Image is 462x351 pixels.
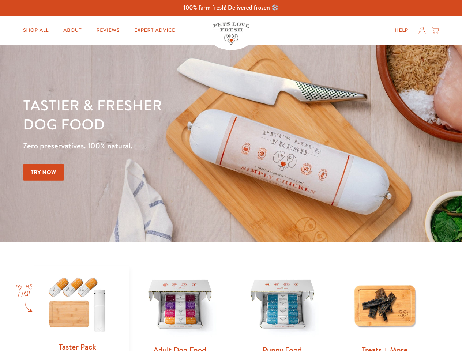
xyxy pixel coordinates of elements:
a: Help [389,23,414,38]
a: About [57,23,87,38]
h1: Tastier & fresher dog food [23,95,300,133]
img: Pets Love Fresh [213,22,249,45]
a: Shop All [17,23,55,38]
a: Expert Advice [128,23,181,38]
p: Zero preservatives. 100% natural. [23,139,300,152]
a: Try Now [23,164,64,181]
a: Reviews [90,23,125,38]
